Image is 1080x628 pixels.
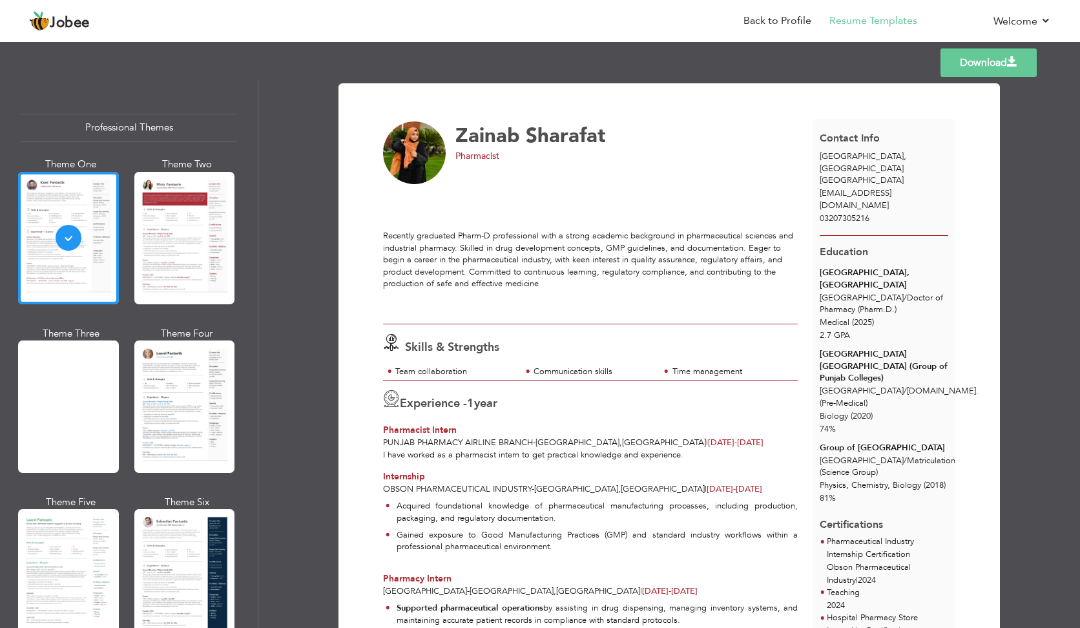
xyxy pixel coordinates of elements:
span: Biology [820,410,848,422]
a: Resume Templates [829,14,917,28]
span: [GEOGRAPHIC_DATA] [820,151,904,162]
span: / [904,292,907,304]
div: Theme Five [21,496,121,509]
a: Jobee [29,11,90,32]
span: - [669,585,671,597]
span: - [733,483,736,495]
span: [GEOGRAPHIC_DATA] [534,483,618,495]
span: 03207305216 [820,213,869,224]
span: Zainab [455,122,520,149]
span: Internship [383,470,425,483]
span: [EMAIL_ADDRESS][DOMAIN_NAME] [820,187,891,211]
span: 74% [820,423,836,435]
span: Experience - [400,395,467,412]
div: [GEOGRAPHIC_DATA] [GEOGRAPHIC_DATA] (Group of Punjab Colleges) [820,348,948,384]
span: , [618,483,621,495]
img: jobee.io [29,11,50,32]
span: Punjab Pharmacy Airline Branch [383,437,533,448]
span: [DATE] [642,585,671,597]
span: [GEOGRAPHIC_DATA] [470,585,554,597]
span: [GEOGRAPHIC_DATA] [535,437,619,448]
span: [DATE] [642,585,698,597]
span: Sharafat [526,122,606,149]
span: [GEOGRAPHIC_DATA] Doctor of Pharmacy (Pharm.D.) [820,292,943,316]
span: - [533,437,535,448]
span: , [619,437,622,448]
span: 81% [820,492,836,504]
span: 2.7 GPA [820,330,850,341]
span: [GEOGRAPHIC_DATA] [820,174,904,186]
p: Obson Pharmaceutical Industry 2024 [827,561,948,587]
div: Recently graduated Pharm-D professional with a strong academic background in pharmaceutical scien... [383,230,798,290]
span: | [640,585,642,597]
span: Obson Pharmaceutical Industry [383,483,532,495]
span: [GEOGRAPHIC_DATA] [622,437,706,448]
span: Teaching [827,587,860,598]
span: Education [820,245,868,259]
span: Jobee [50,16,90,30]
div: Professional Themes [21,114,237,141]
span: Pharmacist [455,150,499,162]
span: (2020) [851,410,873,422]
div: [GEOGRAPHIC_DATA] [813,151,956,187]
div: I have worked as a pharmacist intern to get practical knowledge and experience. [376,449,805,461]
span: , [904,151,906,162]
span: [DATE] [707,483,736,495]
span: [DATE] [708,437,763,448]
span: Pharmaceutical Industry Internship Certification [827,536,914,560]
span: [GEOGRAPHIC_DATA] [556,585,640,597]
div: [GEOGRAPHIC_DATA], [GEOGRAPHIC_DATA] [820,267,948,291]
span: Physics, Chemistry, Biology [820,479,921,491]
span: (2018) [924,479,946,491]
span: Contact Info [820,131,880,145]
span: 1 [467,395,474,412]
div: Group of [GEOGRAPHIC_DATA] [820,442,948,454]
span: Certifications [820,508,883,532]
span: [DATE] [708,437,737,448]
span: - [467,585,470,597]
div: Theme One [21,158,121,171]
p: Gained exposure to Good Manufacturing Practices (GMP) and standard industry workflows within a pr... [397,529,798,553]
div: Time management [672,366,791,378]
div: Theme Three [21,327,121,340]
img: Profile Img [953,10,974,30]
span: [GEOGRAPHIC_DATA] [621,483,705,495]
p: 2024 [827,600,948,612]
li: by assisting in drug dispensing, managing inventory systems, and maintaining accurate patient rec... [386,602,798,626]
span: (2025) [852,317,874,328]
span: Pharmacist Intern [383,424,457,436]
span: / [904,385,907,397]
span: Pharmacy Intern [383,572,452,585]
span: | [705,483,707,495]
span: Skills & Strengths [405,339,499,355]
span: [DATE] [707,483,762,495]
div: Theme Two [137,158,238,171]
p: Acquired foundational knowledge of pharmaceutical manufacturing processes, including production, ... [397,500,798,524]
span: | [706,437,708,448]
span: [GEOGRAPHIC_DATA] [DOMAIN_NAME]. (Pre-Medical) [820,385,979,409]
span: Medical [820,317,849,328]
a: Download [940,48,1037,77]
span: | [856,574,858,586]
a: Back to Profile [743,14,811,28]
div: Communication skills [534,366,652,378]
span: [GEOGRAPHIC_DATA] [383,585,467,597]
span: [GEOGRAPHIC_DATA] Matriculation (Science Group) [820,455,955,479]
div: Theme Four [137,327,238,340]
img: No image [383,121,446,185]
span: - [734,437,737,448]
strong: Supported pharmaceutical operations [397,602,543,614]
label: year [467,395,497,412]
div: Theme Six [137,496,238,509]
div: Team collaboration [395,366,514,378]
span: , [554,585,556,597]
span: / [904,455,907,466]
span: - [532,483,534,495]
a: Welcome [993,14,1051,29]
